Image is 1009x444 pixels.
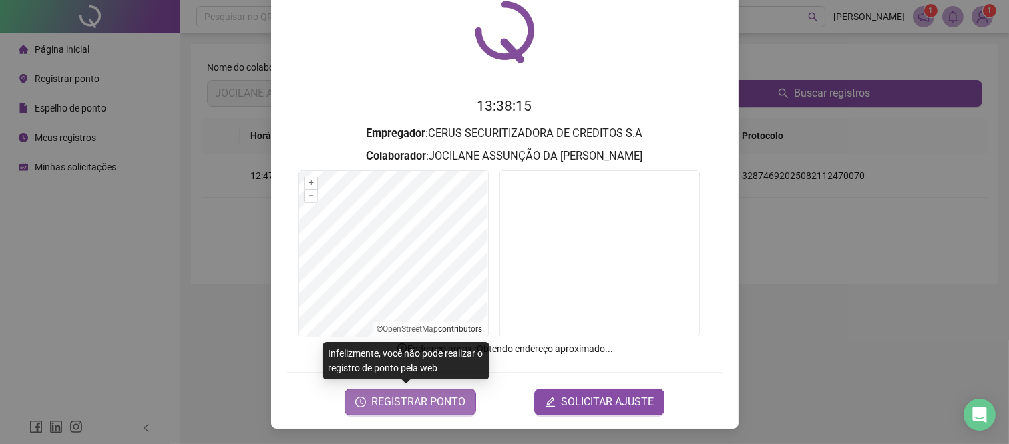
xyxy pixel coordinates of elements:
h3: : CERUS SECURITIZADORA DE CREDITOS S.A [287,125,723,142]
button: + [305,176,317,189]
a: OpenStreetMap [383,324,438,334]
strong: Empregador [367,127,426,140]
div: Open Intercom Messenger [964,399,996,431]
img: QRPoint [475,1,535,63]
span: edit [545,397,556,407]
button: REGISTRAR PONTO [345,389,476,415]
span: clock-circle [355,397,366,407]
div: Infelizmente, você não pode realizar o registro de ponto pela web [323,342,489,379]
button: – [305,190,317,202]
p: Endereço aprox. : Obtendo endereço aproximado... [287,341,723,356]
button: editSOLICITAR AJUSTE [534,389,664,415]
span: REGISTRAR PONTO [371,394,465,410]
h3: : JOCILANE ASSUNÇÃO DA [PERSON_NAME] [287,148,723,165]
time: 13:38:15 [477,98,532,114]
strong: Colaborador [367,150,427,162]
li: © contributors. [377,324,484,334]
span: SOLICITAR AJUSTE [561,394,654,410]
